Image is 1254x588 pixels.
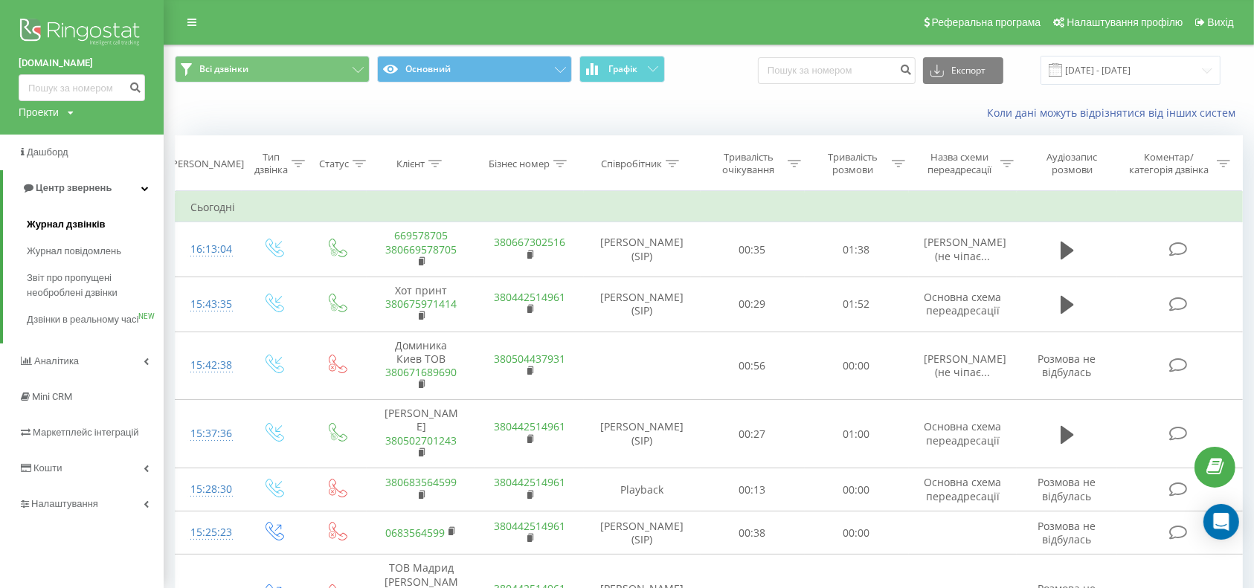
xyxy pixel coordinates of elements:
[909,400,1017,468] td: Основна схема переадресації
[489,158,550,170] div: Бізнес номер
[494,290,565,304] a: 380442514961
[701,511,805,555] td: 00:38
[394,228,448,242] a: 669578705
[701,400,805,468] td: 00:27
[805,511,909,555] td: 00:00
[987,106,1243,120] a: Коли дані можуть відрізнятися вiд інших систем
[27,306,164,333] a: Дзвінки в реальному часіNEW
[758,57,916,84] input: Пошук за номером
[385,526,445,540] a: 0683564599
[190,235,227,264] div: 16:13:04
[3,170,164,206] a: Центр звернень
[32,391,72,402] span: Mini CRM
[923,57,1003,84] button: Експорт
[601,158,662,170] div: Співробітник
[27,271,156,300] span: Звіт про пропущені необроблені дзвінки
[385,475,457,489] a: 380683564599
[175,56,370,83] button: Всі дзвінки
[385,242,457,256] a: 380669578705
[190,351,227,380] div: 15:42:38
[27,244,121,259] span: Журнал повідомлень
[805,222,909,277] td: 01:38
[494,235,565,249] a: 380667302516
[584,511,701,555] td: [PERSON_NAME] (SIP)
[385,297,457,311] a: 380675971414
[33,462,62,474] span: Кошти
[584,277,701,332] td: [PERSON_NAME] (SIP)
[494,419,565,433] a: 380442514961
[922,151,997,176] div: Назва схеми переадресації
[19,105,59,120] div: Проекти
[377,56,572,83] button: Основний
[701,222,805,277] td: 00:35
[199,63,248,75] span: Всі дзвінки
[909,468,1017,511] td: Основна схема переадресації
[367,277,475,332] td: Хот принт
[805,468,909,511] td: 00:00
[1126,151,1213,176] div: Коментар/категорія дзвінка
[33,427,139,438] span: Маркетплейс інтеграцій
[319,158,349,170] div: Статус
[36,182,112,193] span: Центр звернень
[494,352,565,366] a: 380504437931
[701,332,805,400] td: 00:56
[190,518,227,547] div: 15:25:23
[805,400,909,468] td: 01:00
[190,475,227,504] div: 15:28:30
[701,277,805,332] td: 00:29
[494,475,565,489] a: 380442514961
[190,419,227,448] div: 15:37:36
[584,400,701,468] td: [PERSON_NAME] (SIP)
[176,193,1243,222] td: Сьогодні
[367,332,475,400] td: Доминика Киев ТОВ
[924,352,1007,379] span: [PERSON_NAME] (не чіпає...
[579,56,665,83] button: Графік
[608,64,637,74] span: Графік
[19,15,145,52] img: Ringostat logo
[254,151,288,176] div: Тип дзвінка
[1203,504,1239,540] div: Open Intercom Messenger
[27,312,138,327] span: Дзвінки в реальному часі
[27,211,164,238] a: Журнал дзвінків
[494,519,565,533] a: 380442514961
[714,151,784,176] div: Тривалість очікування
[1038,475,1096,503] span: Розмова не відбулась
[924,235,1007,262] span: [PERSON_NAME] (не чіпає...
[818,151,888,176] div: Тривалість розмови
[1031,151,1114,176] div: Аудіозапис розмови
[27,238,164,265] a: Журнал повідомлень
[27,217,106,232] span: Журнал дзвінків
[584,468,701,511] td: Playback
[19,74,145,101] input: Пошук за номером
[19,56,145,71] a: [DOMAIN_NAME]
[701,468,805,511] td: 00:13
[27,265,164,306] a: Звіт про пропущені необроблені дзвінки
[396,158,425,170] div: Клієнт
[909,277,1017,332] td: Основна схема переадресації
[1067,16,1183,28] span: Налаштування профілю
[27,146,68,158] span: Дашборд
[34,355,79,366] span: Аналiтика
[385,433,457,448] a: 380502701243
[1038,352,1096,379] span: Розмова не відбулась
[805,332,909,400] td: 00:00
[584,222,701,277] td: [PERSON_NAME] (SIP)
[170,158,245,170] div: [PERSON_NAME]
[31,498,98,509] span: Налаштування
[385,365,457,379] a: 380671689690
[1038,519,1096,546] span: Розмова не відбулась
[932,16,1041,28] span: Реферальна програма
[367,400,475,468] td: [PERSON_NAME]
[805,277,909,332] td: 01:52
[1208,16,1234,28] span: Вихід
[190,290,227,319] div: 15:43:35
